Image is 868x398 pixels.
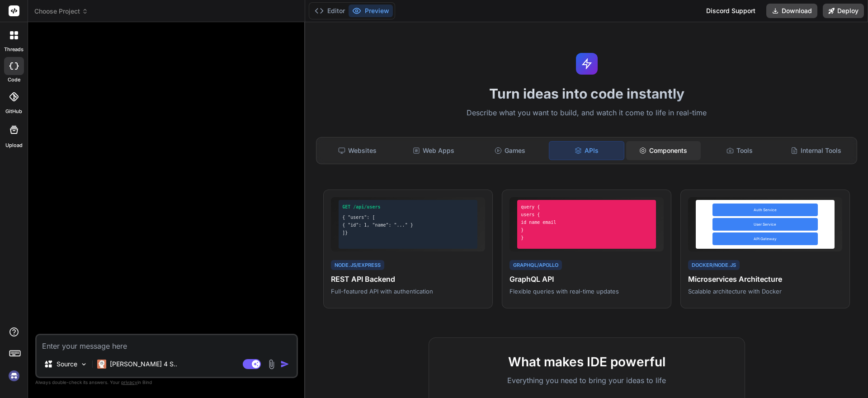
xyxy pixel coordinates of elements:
[5,142,23,149] label: Upload
[712,218,818,231] div: User Service
[521,204,652,210] div: query {
[396,141,471,160] div: Web Apps
[80,360,88,368] img: Pick Models
[5,108,22,115] label: GitHub
[342,204,474,210] div: GET /api/users
[688,287,842,295] p: Scalable architecture with Docker
[311,107,863,119] p: Describe what you want to build, and watch it come to life in real-time
[342,222,474,228] div: { "id": 1, "name": "..." }
[521,234,652,241] div: }
[443,352,730,371] h2: What makes IDE powerful
[97,360,106,369] img: Claude 4 Sonnet
[443,375,730,386] p: Everything you need to bring your ideas to life
[280,360,289,369] img: icon
[331,274,485,284] h4: REST API Backend
[57,360,77,369] p: Source
[823,4,864,18] button: Deploy
[521,211,652,218] div: users {
[349,5,393,17] button: Preview
[766,4,817,18] button: Download
[331,260,384,270] div: Node.js/Express
[110,360,177,369] p: [PERSON_NAME] 4 S..
[626,141,701,160] div: Components
[320,141,395,160] div: Websites
[688,274,842,284] h4: Microservices Architecture
[549,141,624,160] div: APIs
[266,359,277,370] img: attachment
[342,214,474,221] div: { "users": [
[701,4,761,18] div: Discord Support
[35,378,298,387] p: Always double-check its answers. Your in Bind
[703,141,777,160] div: Tools
[331,287,485,295] p: Full-featured API with authentication
[34,7,88,16] span: Choose Project
[712,204,818,216] div: Auth Service
[712,232,818,245] div: API Gateway
[509,260,562,270] div: GraphQL/Apollo
[509,287,664,295] p: Flexible queries with real-time updates
[509,274,664,284] h4: GraphQL API
[342,229,474,236] div: ]}
[521,219,652,226] div: id name email
[6,368,22,384] img: signin
[311,85,863,102] h1: Turn ideas into code instantly
[8,76,20,84] label: code
[311,5,349,17] button: Editor
[521,227,652,233] div: }
[121,379,137,385] span: privacy
[778,141,853,160] div: Internal Tools
[4,46,24,53] label: threads
[473,141,547,160] div: Games
[688,260,740,270] div: Docker/Node.js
